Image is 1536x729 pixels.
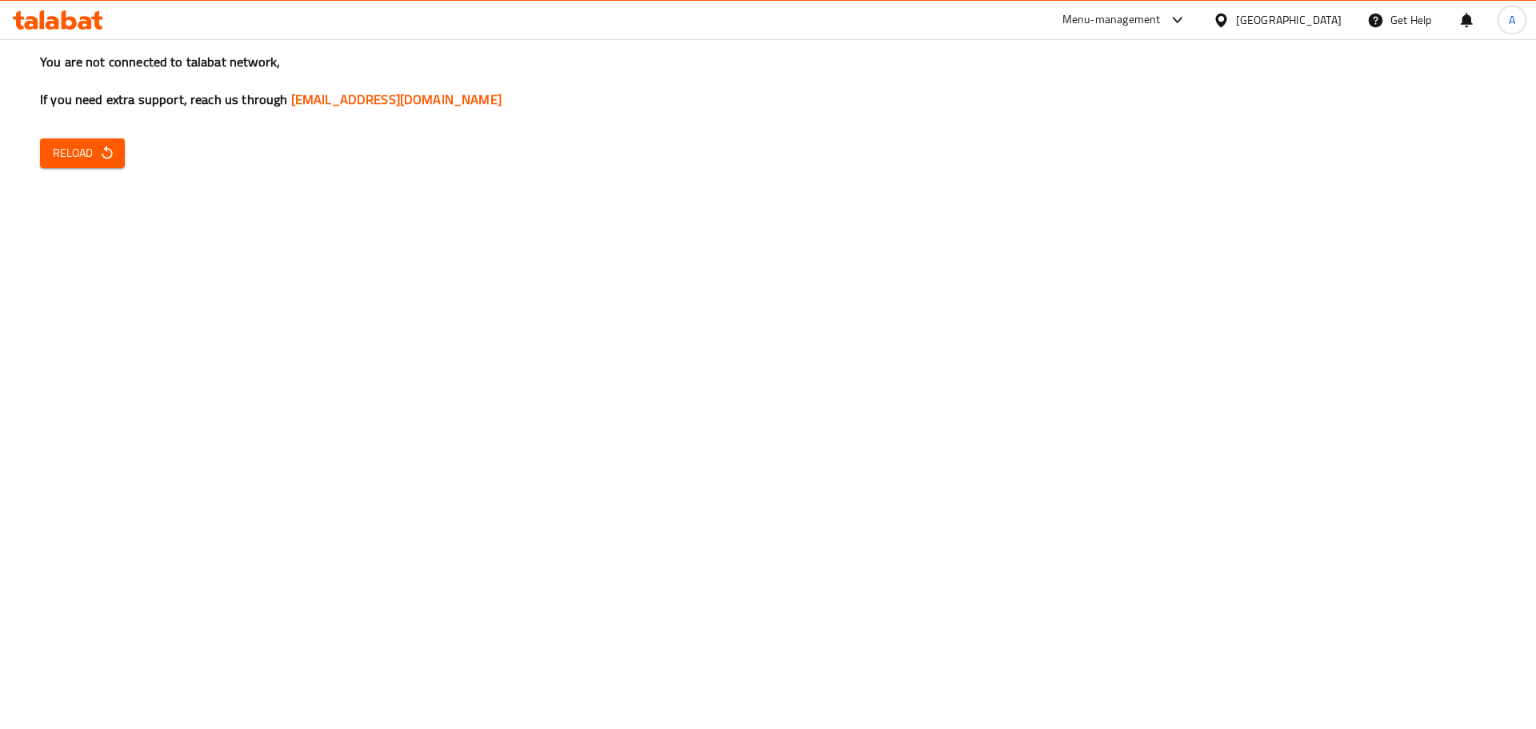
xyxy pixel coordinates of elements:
h3: You are not connected to talabat network, If you need extra support, reach us through [40,53,1496,109]
button: Reload [40,138,125,168]
div: [GEOGRAPHIC_DATA] [1236,11,1342,29]
span: Reload [53,143,112,163]
div: Menu-management [1062,10,1161,30]
span: A [1509,11,1515,29]
a: [EMAIL_ADDRESS][DOMAIN_NAME] [291,87,502,111]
